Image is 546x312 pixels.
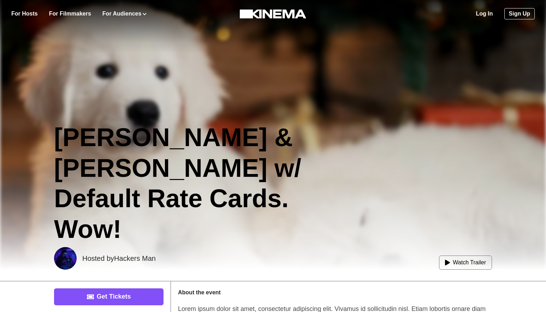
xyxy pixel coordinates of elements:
[439,256,492,270] button: Watch Trailer
[49,10,91,18] a: For Filmmakers
[54,122,348,244] h1: [PERSON_NAME] & [PERSON_NAME] w/ Default Rate Cards. Wow!
[54,288,164,305] a: Get Tickets
[54,247,77,270] img: avatar
[102,10,147,18] button: For Audiences
[11,10,38,18] a: For Hosts
[504,8,535,19] a: Sign Up
[178,288,492,297] p: About the event
[82,253,156,264] p: Hosted by Hackers Man
[476,10,493,18] a: Log In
